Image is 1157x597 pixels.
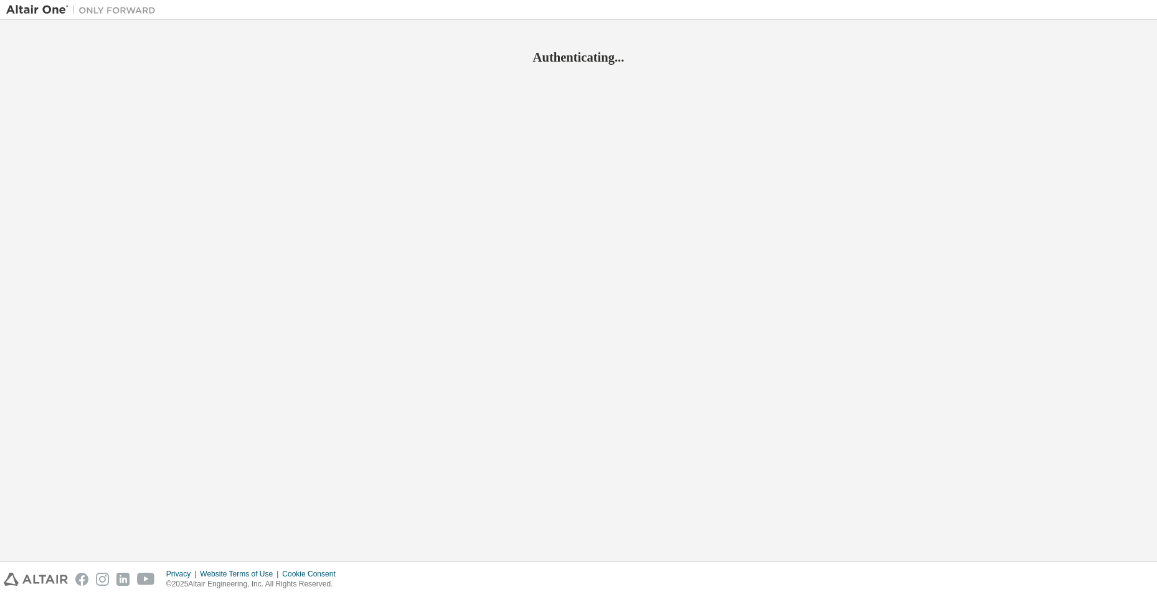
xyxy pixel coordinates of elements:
img: instagram.svg [96,573,109,586]
img: Altair One [6,4,162,16]
div: Cookie Consent [282,569,342,579]
img: youtube.svg [137,573,155,586]
img: altair_logo.svg [4,573,68,586]
img: facebook.svg [75,573,88,586]
p: © 2025 Altair Engineering, Inc. All Rights Reserved. [166,579,343,590]
h2: Authenticating... [6,49,1151,65]
div: Privacy [166,569,200,579]
div: Website Terms of Use [200,569,282,579]
img: linkedin.svg [116,573,130,586]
